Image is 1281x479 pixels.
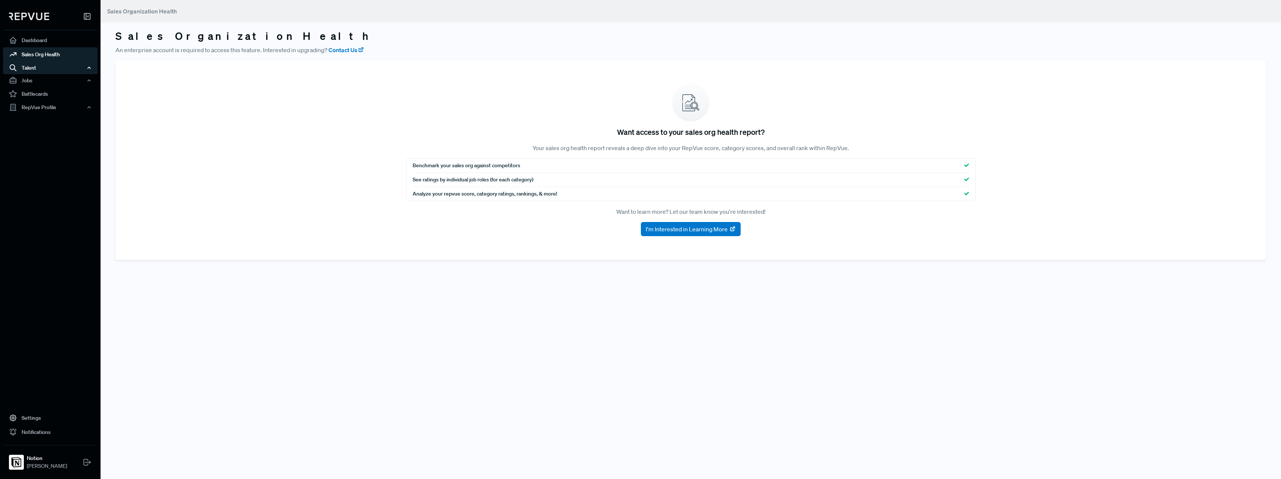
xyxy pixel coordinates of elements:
[3,47,98,61] a: Sales Org Health
[27,454,67,462] strong: Notion
[328,45,364,54] a: Contact Us
[3,33,98,47] a: Dashboard
[3,445,98,473] a: NotionNotion[PERSON_NAME]
[115,45,1266,54] p: An enterprise account is required to access this feature. Interested in upgrading?
[406,207,976,216] p: Want to learn more? Let our team know you're interested!
[9,13,49,20] img: RepVue
[3,411,98,425] a: Settings
[617,127,765,136] h5: Want access to your sales org health report?
[27,462,67,470] span: [PERSON_NAME]
[406,143,976,152] p: Your sales org health report reveals a deep dive into your RepVue score, category scores, and ove...
[3,61,98,74] button: Talent
[10,456,22,468] img: Notion
[3,74,98,87] button: Jobs
[115,30,1266,42] h3: Sales Organization Health
[646,225,728,234] span: I'm Interested in Learning More
[413,190,557,198] span: Analyze your repvue score, category ratings, rankings, & more!
[641,222,741,236] button: I'm Interested in Learning More
[107,7,177,15] span: Sales Organization Health
[413,162,520,169] span: Benchmark your sales org against competitors
[3,87,98,101] a: Battlecards
[413,176,533,184] span: See ratings by individual job roles (for each category)
[3,101,98,114] button: RepVue Profile
[3,425,98,439] a: Notifications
